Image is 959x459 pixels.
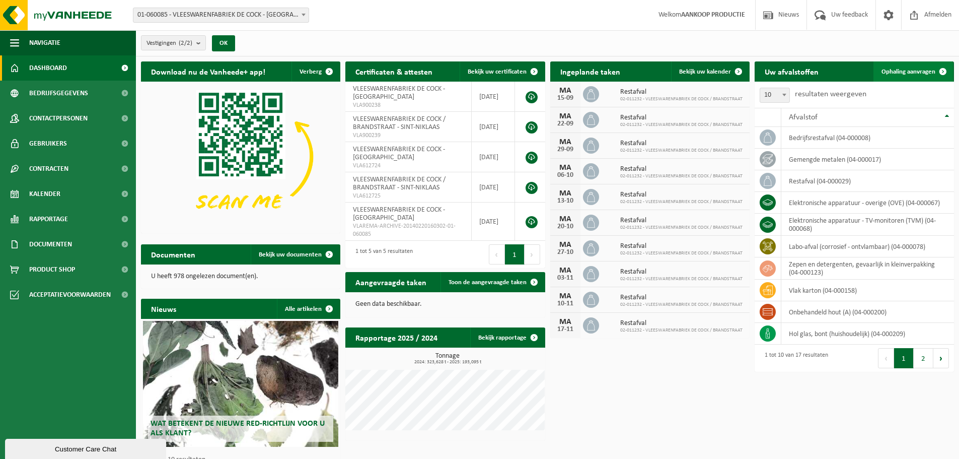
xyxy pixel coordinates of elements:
a: Bekijk uw kalender [671,61,749,82]
h2: Nieuws [141,299,186,318]
span: Bekijk uw kalender [679,69,731,75]
span: VLA612725 [353,192,464,200]
span: Restafval [620,191,743,199]
span: 10 [760,88,789,102]
count: (2/2) [179,40,192,46]
div: 1 tot 10 van 17 resultaten [760,347,828,369]
span: 01-060085 - VLEESWARENFABRIEK DE COCK - SINT-NIKLAAS [133,8,309,22]
iframe: chat widget [5,437,168,459]
span: VLEESWARENFABRIEK DE COCK - [GEOGRAPHIC_DATA] [353,206,445,222]
h2: Aangevraagde taken [345,272,436,292]
a: Bekijk uw documenten [251,244,339,265]
td: vlak karton (04-000158) [781,280,954,301]
span: Restafval [620,88,743,96]
div: MA [555,87,575,95]
span: 02-011232 - VLEESWARENFABRIEK DE COCK / BRANDSTRAAT [620,276,743,282]
td: elektronische apparatuur - overige (OVE) (04-000067) [781,192,954,214]
span: 02-011232 - VLEESWARENFABRIEK DE COCK / BRANDSTRAAT [620,173,743,179]
span: 02-011232 - VLEESWARENFABRIEK DE COCK / BRANDSTRAAT [620,225,743,231]
span: Kalender [29,181,60,207]
div: 22-09 [555,120,575,127]
span: Restafval [620,217,743,225]
h3: Tonnage [350,353,545,365]
button: Next [933,348,949,368]
span: VLA612724 [353,162,464,170]
span: VLA900238 [353,101,464,109]
span: 02-011232 - VLEESWARENFABRIEK DE COCK / BRANDSTRAAT [620,148,743,154]
span: Bekijk uw certificaten [468,69,527,75]
div: 27-10 [555,249,575,256]
div: MA [555,292,575,300]
span: 10 [760,88,790,103]
div: 29-09 [555,146,575,153]
button: 1 [894,348,914,368]
span: 02-011232 - VLEESWARENFABRIEK DE COCK / BRANDSTRAAT [620,327,743,334]
div: MA [555,215,575,223]
div: 1 tot 5 van 5 resultaten [350,243,413,266]
td: [DATE] [472,82,515,112]
button: OK [212,35,235,51]
div: 20-10 [555,223,575,230]
td: labo-afval (corrosief - ontvlambaar) (04-000078) [781,236,954,257]
span: Verberg [300,69,322,75]
p: Geen data beschikbaar. [355,301,535,308]
div: MA [555,138,575,146]
td: restafval (04-000029) [781,170,954,192]
span: 02-011232 - VLEESWARENFABRIEK DE COCK / BRANDSTRAAT [620,302,743,308]
span: VLEESWARENFABRIEK DE COCK / BRANDSTRAAT - SINT-NIKLAAS [353,176,446,191]
div: MA [555,241,575,249]
div: 13-10 [555,198,575,205]
a: Wat betekent de nieuwe RED-richtlijn voor u als klant? [143,321,338,447]
div: 06-10 [555,172,575,179]
span: Product Shop [29,257,75,282]
span: Documenten [29,232,72,257]
span: Restafval [620,319,743,327]
span: Restafval [620,114,743,122]
strong: AANKOOP PRODUCTIE [681,11,745,19]
span: Wat betekent de nieuwe RED-richtlijn voor u als klant? [151,420,325,437]
span: VLEESWARENFABRIEK DE COCK / BRANDSTRAAT - SINT-NIKLAAS [353,115,446,131]
div: 10-11 [555,300,575,307]
span: Rapportage [29,207,68,232]
td: onbehandeld hout (A) (04-000200) [781,301,954,323]
button: 2 [914,348,933,368]
a: Toon de aangevraagde taken [440,272,544,292]
span: Bedrijfsgegevens [29,81,88,106]
td: [DATE] [472,203,515,241]
div: MA [555,112,575,120]
div: 17-11 [555,326,575,333]
span: Navigatie [29,30,60,55]
div: 03-11 [555,275,575,282]
span: VLEESWARENFABRIEK DE COCK - [GEOGRAPHIC_DATA] [353,85,445,101]
div: MA [555,267,575,275]
td: gemengde metalen (04-000017) [781,149,954,170]
div: MA [555,164,575,172]
span: Dashboard [29,55,67,81]
button: Verberg [291,61,339,82]
span: Bekijk uw documenten [259,251,322,258]
div: MA [555,189,575,198]
button: 1 [505,244,525,265]
span: Restafval [620,294,743,302]
h2: Rapportage 2025 / 2024 [345,327,448,347]
span: Restafval [620,140,743,148]
td: bedrijfsrestafval (04-000008) [781,127,954,149]
span: Vestigingen [146,36,192,51]
button: Previous [878,348,894,368]
td: [DATE] [472,142,515,172]
span: 01-060085 - VLEESWARENFABRIEK DE COCK - SINT-NIKLAAS [133,8,309,23]
h2: Documenten [141,244,205,264]
span: Gebruikers [29,131,67,156]
span: Contracten [29,156,68,181]
a: Ophaling aanvragen [873,61,953,82]
img: Download de VHEPlus App [141,82,340,231]
a: Alle artikelen [277,299,339,319]
span: Afvalstof [789,113,818,121]
button: Previous [489,244,505,265]
h2: Download nu de Vanheede+ app! [141,61,275,81]
a: Bekijk uw certificaten [460,61,544,82]
span: Ophaling aanvragen [881,69,935,75]
td: elektronische apparatuur - TV-monitoren (TVM) (04-000068) [781,214,954,236]
span: Contactpersonen [29,106,88,131]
